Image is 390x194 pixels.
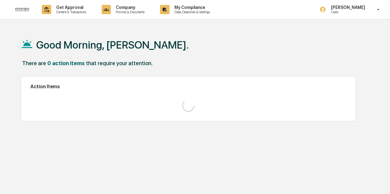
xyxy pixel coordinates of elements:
p: Company [111,5,148,10]
h1: Good Morning, [PERSON_NAME]. [36,39,189,51]
p: My Compliance [170,5,213,10]
p: Get Approval [51,5,89,10]
div: 0 action items [47,60,85,66]
p: Content & Transactions [51,10,89,14]
p: Data, Deadlines & Settings [170,10,213,14]
p: Users [326,10,368,14]
p: [PERSON_NAME] [326,5,368,10]
h2: Action Items [30,84,346,89]
img: logo [15,7,29,12]
div: There are [22,60,46,66]
div: that require your attention. [86,60,153,66]
p: Policies & Documents [111,10,148,14]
